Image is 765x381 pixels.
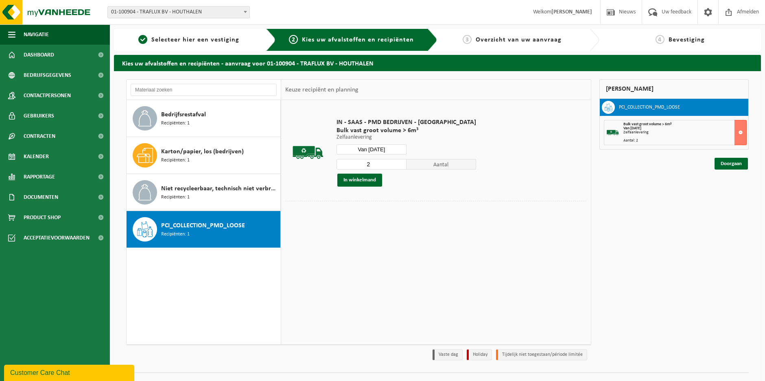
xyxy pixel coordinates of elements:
[281,80,363,100] div: Keuze recipiënt en planning
[476,37,562,43] span: Overzicht van uw aanvraag
[619,101,680,114] h3: PCI_COLLECTION_PMD_LOOSE
[127,174,281,211] button: Niet recycleerbaar, technisch niet verbrandbaar afval (brandbaar) Recipiënten: 1
[24,126,55,146] span: Contracten
[289,35,298,44] span: 2
[161,221,245,231] span: PCI_COLLECTION_PMD_LOOSE
[623,122,671,126] span: Bulk vast groot volume > 6m³
[24,187,58,207] span: Documenten
[118,35,260,45] a: 1Selecteer hier een vestiging
[24,207,61,228] span: Product Shop
[496,349,587,360] li: Tijdelijk niet toegestaan/période limitée
[161,231,190,238] span: Recipiënten: 1
[131,84,277,96] input: Materiaal zoeken
[108,7,249,18] span: 01-100904 - TRAFLUX BV - HOUTHALEN
[623,131,747,135] div: Zelfaanlevering
[467,349,492,360] li: Holiday
[24,85,71,106] span: Contactpersonen
[551,9,592,15] strong: [PERSON_NAME]
[151,37,239,43] span: Selecteer hier een vestiging
[337,126,476,135] span: Bulk vast groot volume > 6m³
[433,349,463,360] li: Vaste dag
[715,158,748,170] a: Doorgaan
[161,147,244,157] span: Karton/papier, los (bedrijven)
[337,144,407,155] input: Selecteer datum
[337,174,382,187] button: In winkelmand
[138,35,147,44] span: 1
[623,126,641,131] strong: Van [DATE]
[623,139,747,143] div: Aantal: 2
[24,24,49,45] span: Navigatie
[407,159,476,170] span: Aantal
[24,146,49,167] span: Kalender
[24,228,90,248] span: Acceptatievoorwaarden
[161,120,190,127] span: Recipiënten: 1
[669,37,705,43] span: Bevestiging
[4,363,136,381] iframe: chat widget
[161,194,190,201] span: Recipiënten: 1
[161,157,190,164] span: Recipiënten: 1
[337,118,476,126] span: IN - SAAS - PMD BEDRIJVEN - [GEOGRAPHIC_DATA]
[114,55,761,71] h2: Kies uw afvalstoffen en recipiënten - aanvraag voor 01-100904 - TRAFLUX BV - HOUTHALEN
[127,211,281,248] button: PCI_COLLECTION_PMD_LOOSE Recipiënten: 1
[24,167,55,187] span: Rapportage
[24,45,54,65] span: Dashboard
[599,79,749,99] div: [PERSON_NAME]
[127,100,281,137] button: Bedrijfsrestafval Recipiënten: 1
[337,135,476,140] p: Zelfaanlevering
[656,35,664,44] span: 4
[127,137,281,174] button: Karton/papier, los (bedrijven) Recipiënten: 1
[161,110,206,120] span: Bedrijfsrestafval
[463,35,472,44] span: 3
[107,6,250,18] span: 01-100904 - TRAFLUX BV - HOUTHALEN
[24,106,54,126] span: Gebruikers
[161,184,278,194] span: Niet recycleerbaar, technisch niet verbrandbaar afval (brandbaar)
[302,37,414,43] span: Kies uw afvalstoffen en recipiënten
[24,65,71,85] span: Bedrijfsgegevens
